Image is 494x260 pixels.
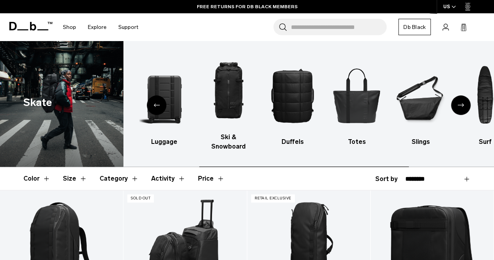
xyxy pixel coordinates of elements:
[75,137,125,147] h3: Backpacks
[88,13,107,41] a: Explore
[118,13,138,41] a: Support
[332,57,382,133] img: Db
[396,57,446,133] img: Db
[75,57,125,147] li: 2 / 10
[203,133,253,151] h3: Ski & Snowboard
[332,57,382,147] li: 6 / 10
[127,194,154,203] p: Sold Out
[75,57,125,133] img: Db
[75,57,125,147] a: Db Backpacks
[203,53,253,129] img: Db
[398,19,431,35] a: Db Black
[396,57,446,147] a: Db Slings
[332,137,382,147] h3: Totes
[63,167,87,190] button: Toggle Filter
[139,57,189,133] img: Db
[139,137,189,147] h3: Luggage
[57,13,144,41] nav: Main Navigation
[251,194,295,203] p: retail exclusive
[451,95,471,115] div: Next slide
[23,95,52,111] h1: Skate
[203,53,253,151] li: 4 / 10
[268,57,318,147] li: 5 / 10
[23,167,50,190] button: Toggle Filter
[63,13,76,41] a: Shop
[268,57,318,147] a: Db Duffels
[268,57,318,133] img: Db
[332,57,382,147] a: Db Totes
[198,167,225,190] button: Toggle Price
[139,57,189,147] a: Db Luggage
[268,137,318,147] h3: Duffels
[147,95,166,115] div: Previous slide
[151,167,185,190] button: Toggle Filter
[139,57,189,147] li: 3 / 10
[396,137,446,147] h3: Slings
[396,57,446,147] li: 7 / 10
[100,167,139,190] button: Toggle Filter
[197,3,298,10] a: FREE RETURNS FOR DB BLACK MEMBERS
[203,53,253,151] a: Db Ski & Snowboard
